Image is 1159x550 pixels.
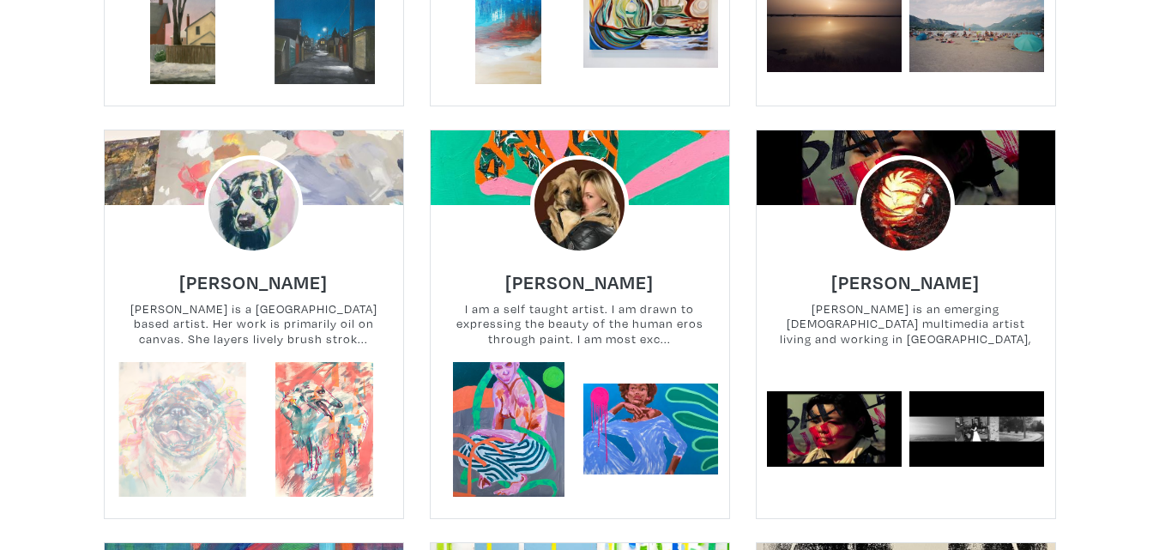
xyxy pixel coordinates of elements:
small: [PERSON_NAME] is an emerging [DEMOGRAPHIC_DATA] multimedia artist living and working in [GEOGRAPH... [757,301,1055,347]
a: [PERSON_NAME] [831,266,980,286]
img: phpThumb.php [530,155,630,255]
a: [PERSON_NAME] [505,266,654,286]
h6: [PERSON_NAME] [505,270,654,293]
h6: [PERSON_NAME] [179,270,328,293]
img: phpThumb.php [856,155,956,255]
h6: [PERSON_NAME] [831,270,980,293]
a: [PERSON_NAME] [179,266,328,286]
small: I am a self taught artist. I am drawn to expressing the beauty of the human eros through paint. I... [431,301,729,347]
small: [PERSON_NAME] is a [GEOGRAPHIC_DATA] based artist. Her work is primarily oil on canvas. She layer... [105,301,403,347]
img: phpThumb.php [204,155,304,255]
